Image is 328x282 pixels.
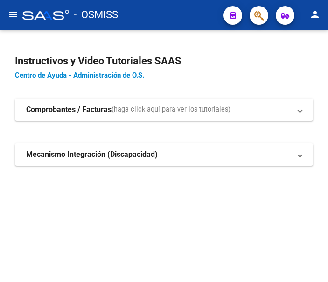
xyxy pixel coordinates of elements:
[15,52,313,70] h2: Instructivos y Video Tutoriales SAAS
[15,99,313,121] mat-expansion-panel-header: Comprobantes / Facturas(haga click aquí para ver los tutoriales)
[26,149,158,160] strong: Mecanismo Integración (Discapacidad)
[15,71,144,79] a: Centro de Ayuda - Administración de O.S.
[309,9,321,20] mat-icon: person
[7,9,19,20] mat-icon: menu
[15,143,313,166] mat-expansion-panel-header: Mecanismo Integración (Discapacidad)
[26,105,112,115] strong: Comprobantes / Facturas
[74,5,118,25] span: - OSMISS
[112,105,230,115] span: (haga click aquí para ver los tutoriales)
